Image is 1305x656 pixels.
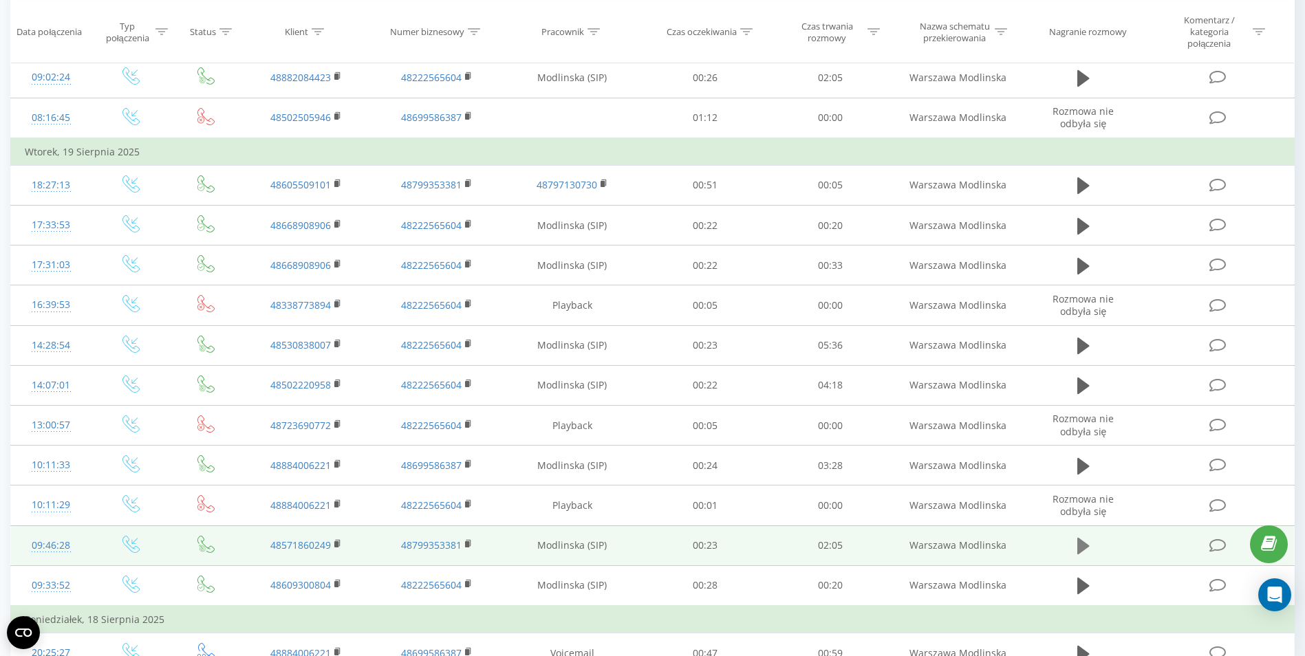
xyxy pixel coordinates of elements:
[768,406,893,446] td: 00:00
[1169,14,1249,50] div: Komentarz / kategoria połączenia
[768,485,893,525] td: 00:00
[768,285,893,325] td: 00:00
[401,178,462,191] a: 48799353381
[11,606,1295,633] td: Poniedziałek, 18 Sierpnia 2025
[768,206,893,245] td: 00:20
[270,178,331,191] a: 48605509101
[270,499,331,512] a: 48884006221
[1053,105,1114,130] span: Rozmowa nie odbyła się
[893,485,1023,525] td: Warszawa Modlinska
[1049,26,1127,38] div: Nagranie rozmowy
[401,71,462,84] a: 48222565604
[25,292,77,318] div: 16:39:53
[768,98,893,138] td: 00:00
[25,412,77,439] div: 13:00:57
[25,492,77,518] div: 10:11:29
[502,58,643,98] td: Modlinska (SIP)
[1258,578,1291,611] div: Open Intercom Messenger
[768,365,893,405] td: 04:18
[643,446,768,485] td: 00:24
[25,532,77,559] div: 09:46:28
[270,71,331,84] a: 48882084423
[643,245,768,285] td: 00:22
[25,64,77,91] div: 09:02:24
[270,219,331,232] a: 48668908906
[401,419,462,432] a: 48222565604
[502,206,643,245] td: Modlinska (SIP)
[768,325,893,365] td: 05:36
[502,285,643,325] td: Playback
[643,565,768,606] td: 00:28
[643,485,768,525] td: 00:01
[25,252,77,278] div: 17:31:03
[7,616,40,649] button: Open CMP widget
[893,165,1023,205] td: Warszawa Modlinska
[893,565,1023,606] td: Warszawa Modlinska
[390,26,464,38] div: Numer biznesowy
[401,459,462,472] a: 48699586387
[768,525,893,565] td: 02:05
[893,525,1023,565] td: Warszawa Modlinska
[502,446,643,485] td: Modlinska (SIP)
[502,365,643,405] td: Modlinska (SIP)
[893,325,1023,365] td: Warszawa Modlinska
[768,446,893,485] td: 03:28
[270,378,331,391] a: 48502220958
[401,298,462,311] a: 48222565604
[643,206,768,245] td: 00:22
[25,212,77,239] div: 17:33:53
[103,20,152,43] div: Typ połączenia
[667,26,737,38] div: Czas oczekiwania
[918,20,991,43] div: Nazwa schematu przekierowania
[270,338,331,351] a: 48530838007
[25,572,77,599] div: 09:33:52
[502,485,643,525] td: Playback
[401,259,462,272] a: 48222565604
[541,26,584,38] div: Pracownik
[270,259,331,272] a: 48668908906
[502,565,643,606] td: Modlinska (SIP)
[25,452,77,479] div: 10:11:33
[285,26,308,38] div: Klient
[768,245,893,285] td: 00:33
[768,58,893,98] td: 02:05
[270,578,331,591] a: 48609300804
[893,98,1023,138] td: Warszawa Modlinska
[893,245,1023,285] td: Warszawa Modlinska
[643,98,768,138] td: 01:12
[768,565,893,606] td: 00:20
[270,459,331,472] a: 48884006221
[270,111,331,124] a: 48502505946
[643,58,768,98] td: 00:26
[190,26,216,38] div: Status
[401,499,462,512] a: 48222565604
[401,111,462,124] a: 48699586387
[893,206,1023,245] td: Warszawa Modlinska
[790,20,864,43] div: Czas trwania rozmowy
[643,406,768,446] td: 00:05
[1053,412,1114,437] span: Rozmowa nie odbyła się
[17,26,81,38] div: Data połączenia
[1053,292,1114,318] span: Rozmowa nie odbyła się
[643,325,768,365] td: 00:23
[401,219,462,232] a: 48222565604
[401,338,462,351] a: 48222565604
[25,332,77,359] div: 14:28:54
[25,172,77,199] div: 18:27:13
[25,105,77,131] div: 08:16:45
[537,178,597,191] a: 48797130730
[893,406,1023,446] td: Warszawa Modlinska
[643,165,768,205] td: 00:51
[768,165,893,205] td: 00:05
[1053,492,1114,518] span: Rozmowa nie odbyła się
[502,325,643,365] td: Modlinska (SIP)
[893,365,1023,405] td: Warszawa Modlinska
[270,419,331,432] a: 48723690772
[893,58,1023,98] td: Warszawa Modlinska
[401,378,462,391] a: 48222565604
[643,285,768,325] td: 00:05
[502,245,643,285] td: Modlinska (SIP)
[401,538,462,551] a: 48799353381
[25,372,77,399] div: 14:07:01
[643,365,768,405] td: 00:22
